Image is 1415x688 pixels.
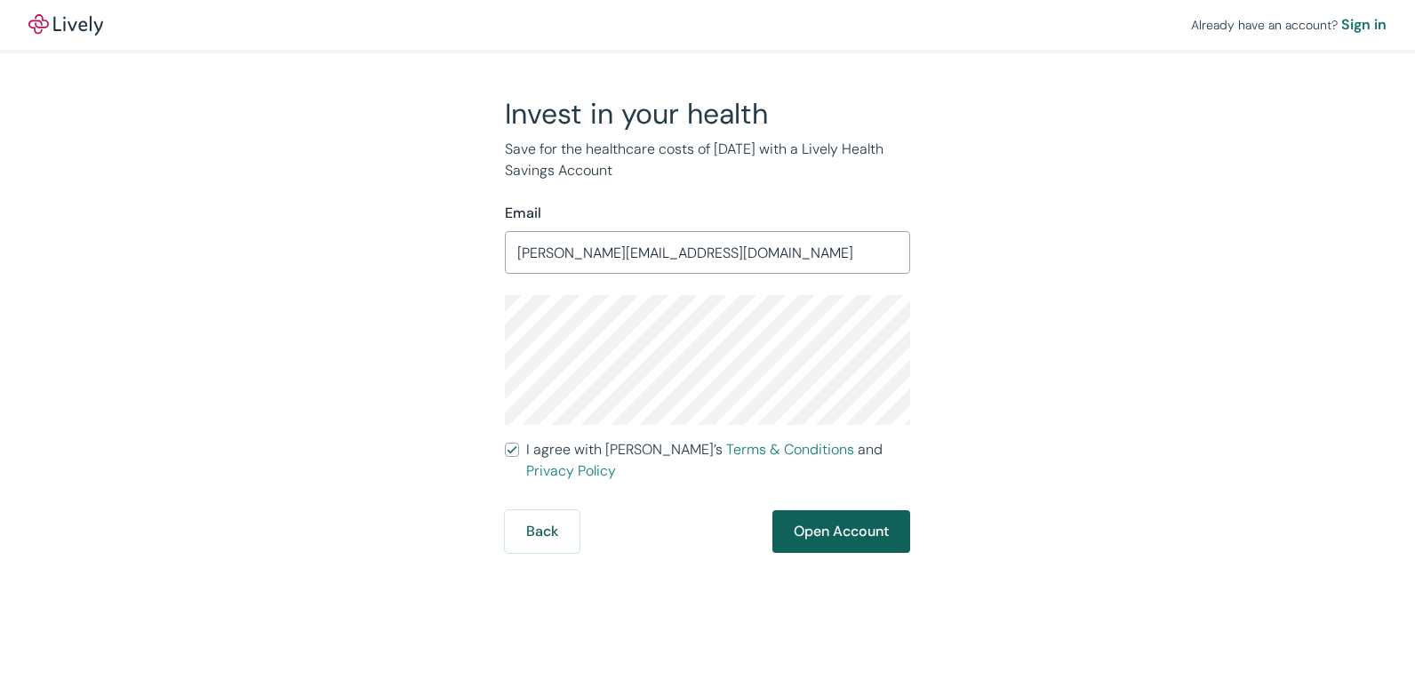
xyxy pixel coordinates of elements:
label: Email [505,203,541,224]
span: I agree with [PERSON_NAME]’s and [526,439,910,482]
a: Sign in [1341,14,1387,36]
button: Back [505,510,580,553]
a: Privacy Policy [526,461,616,480]
p: Save for the healthcare costs of [DATE] with a Lively Health Savings Account [505,139,910,181]
button: Open Account [772,510,910,553]
div: Already have an account? [1191,14,1387,36]
a: Terms & Conditions [726,440,854,459]
a: LivelyLively [28,14,103,36]
img: Lively [28,14,103,36]
h2: Invest in your health [505,96,910,132]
